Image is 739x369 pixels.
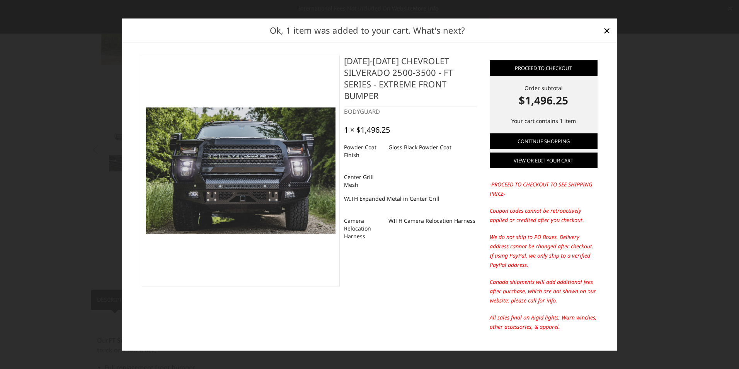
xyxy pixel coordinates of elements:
dd: WITH Camera Relocation Harness [388,214,475,228]
div: BODYGUARD [344,107,477,116]
p: -PROCEED TO CHECKOUT TO SEE SHIPPING PRICE- [490,180,598,198]
p: We do not ship to PO Boxes. Delivery address cannot be changed after checkout. If using PayPal, w... [490,232,598,270]
a: View or edit your cart [490,153,598,168]
h4: [DATE]-[DATE] Chevrolet Silverado 2500-3500 - FT Series - Extreme Front Bumper [344,55,477,107]
dt: Camera Relocation Harness [344,214,383,243]
a: Proceed to checkout [490,60,598,75]
img: 2020-2023 Chevrolet Silverado 2500-3500 - FT Series - Extreme Front Bumper [146,108,335,234]
dt: Powder Coat Finish [344,140,383,162]
h2: Ok, 1 item was added to your cart. What's next? [135,24,601,37]
p: Canada shipments will add additional fees after purchase, which are not shown on our website; ple... [490,277,598,305]
a: Close [601,24,613,36]
div: 1 × $1,496.25 [344,125,390,135]
span: × [603,22,610,38]
p: Your cart contains 1 item [490,116,598,125]
div: Order subtotal [490,84,598,108]
dt: Center Grill Mesh [344,170,383,192]
p: All sales final on Rigid lights, Warn winches, other accessories, & apparel. [490,313,598,331]
strong: $1,496.25 [490,92,598,108]
p: Coupon codes cannot be retroactively applied or credited after you checkout. [490,206,598,225]
a: Continue Shopping [490,133,598,149]
dd: WITH Expanded Metal in Center Grill [344,192,439,206]
iframe: Chat Widget [700,332,739,369]
dd: Gloss Black Powder Coat [388,140,451,154]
